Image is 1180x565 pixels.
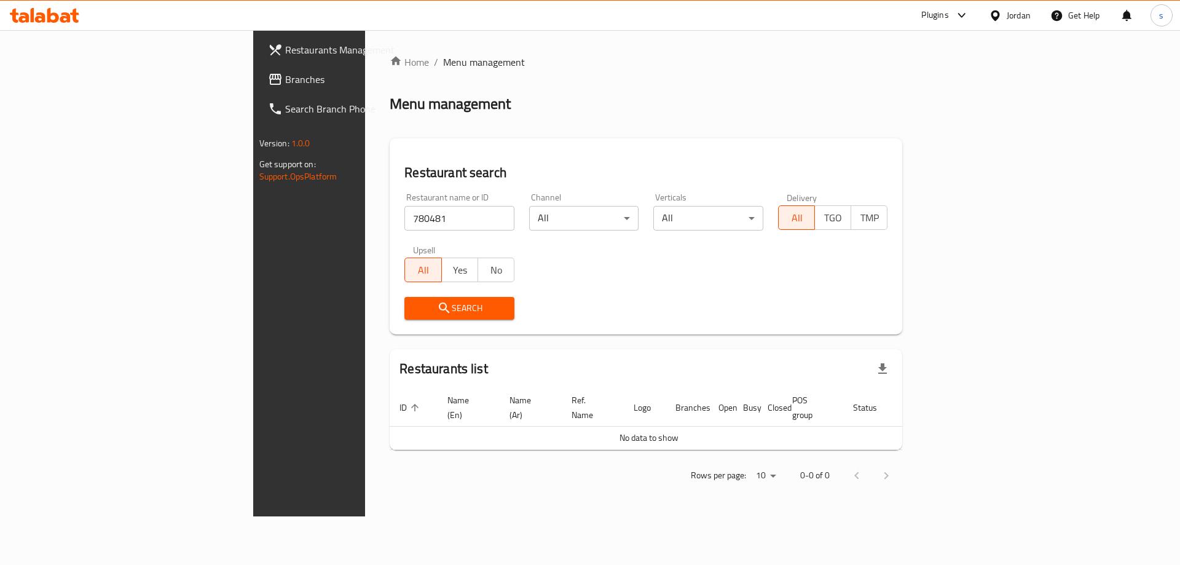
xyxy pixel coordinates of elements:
button: TGO [814,205,851,230]
div: All [653,206,763,231]
h2: Restaurants list [399,360,487,378]
span: Name (En) [447,393,485,422]
span: Ref. Name [572,393,609,422]
span: Get support on: [259,156,316,172]
th: Closed [758,389,782,427]
span: Status [853,400,893,415]
th: Logo [624,389,666,427]
div: Plugins [921,8,948,23]
span: No data to show [619,430,678,446]
a: Restaurants Management [258,35,450,65]
span: POS group [792,393,828,422]
span: Search [414,301,505,316]
h2: Restaurant search [404,164,887,182]
span: Search Branch Phone [285,101,441,116]
div: All [529,206,639,231]
label: Delivery [787,193,817,202]
span: No [483,261,509,279]
div: Export file [868,354,897,384]
th: Busy [733,389,758,427]
span: Yes [447,261,473,279]
a: Support.OpsPlatform [259,168,337,184]
span: TMP [856,209,883,227]
button: All [404,258,441,282]
h2: Menu management [390,94,511,114]
p: Rows per page: [691,468,746,483]
span: TGO [820,209,846,227]
span: 1.0.0 [291,135,310,151]
button: Search [404,297,514,320]
div: Rows per page: [751,467,781,485]
span: ID [399,400,423,415]
table: enhanced table [390,389,950,450]
button: No [478,258,514,282]
th: Open [709,389,733,427]
span: Restaurants Management [285,42,441,57]
div: Jordan [1007,9,1031,22]
label: Upsell [413,245,436,254]
span: s [1159,9,1163,22]
span: Name (Ar) [509,393,547,422]
a: Search Branch Phone [258,94,450,124]
span: Menu management [443,55,525,69]
input: Search for restaurant name or ID.. [404,206,514,231]
span: All [410,261,436,279]
th: Branches [666,389,709,427]
a: Branches [258,65,450,94]
button: TMP [851,205,887,230]
button: All [778,205,815,230]
span: Branches [285,72,441,87]
span: Version: [259,135,289,151]
span: All [784,209,810,227]
button: Yes [441,258,478,282]
p: 0-0 of 0 [800,468,830,483]
nav: breadcrumb [390,55,902,69]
